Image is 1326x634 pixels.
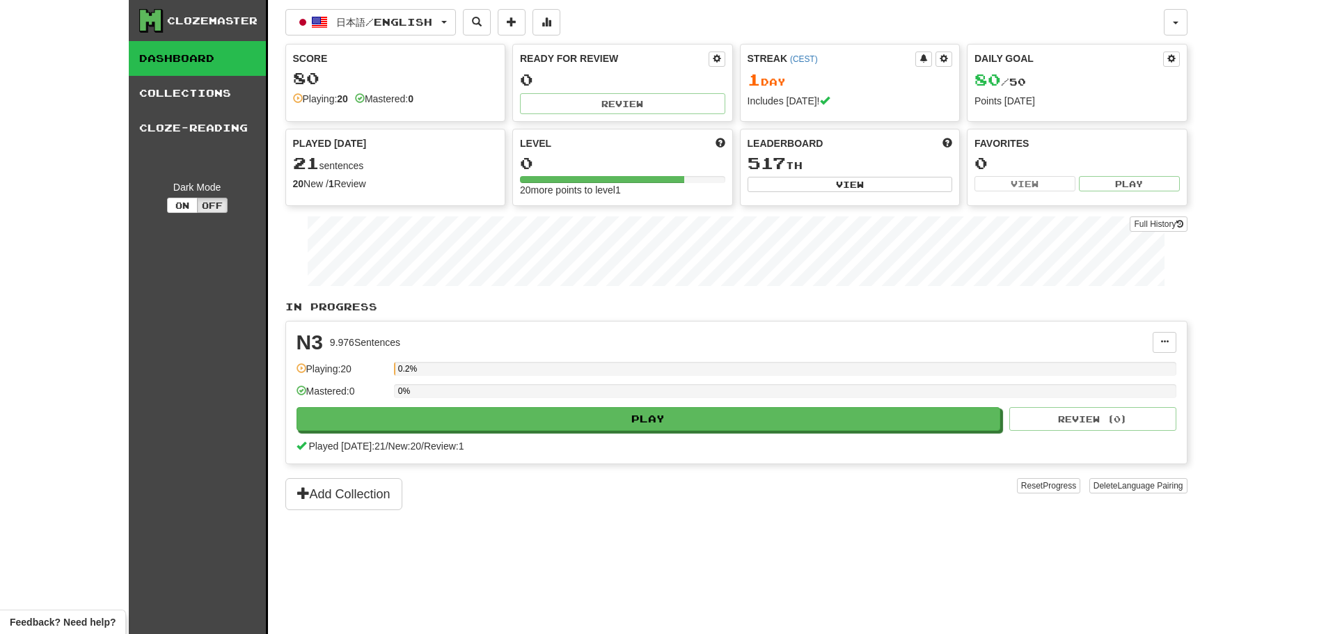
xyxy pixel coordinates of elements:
a: Collections [129,76,266,111]
button: View [974,176,1075,191]
span: 80 [974,70,1001,89]
a: (CEST) [790,54,818,64]
span: Leaderboard [748,136,823,150]
div: Streak [748,51,916,65]
div: 0 [974,154,1180,172]
span: 517 [748,153,786,173]
div: Clozemaster [167,14,258,28]
button: Add sentence to collection [498,9,526,35]
button: Off [197,198,228,213]
p: In Progress [285,300,1187,314]
button: Play [297,407,1001,431]
span: Played [DATE]: 21 [308,441,385,452]
div: N3 [297,332,323,353]
button: Search sentences [463,9,491,35]
div: 80 [293,70,498,87]
button: Review (0) [1009,407,1176,431]
button: ResetProgress [1017,478,1080,493]
div: Dark Mode [139,180,255,194]
div: New / Review [293,177,498,191]
span: / 50 [974,76,1026,88]
span: New: 20 [388,441,421,452]
strong: 20 [293,178,304,189]
a: Dashboard [129,41,266,76]
div: 20 more points to level 1 [520,183,725,197]
span: 1 [748,70,761,89]
button: Play [1079,176,1180,191]
span: / [386,441,388,452]
div: 0 [520,154,725,172]
button: Review [520,93,725,114]
div: Playing: [293,92,348,106]
span: Played [DATE] [293,136,367,150]
span: Score more points to level up [716,136,725,150]
div: Day [748,71,953,89]
strong: 0 [408,93,413,104]
span: Open feedback widget [10,615,116,629]
button: 日本語/English [285,9,456,35]
a: Full History [1130,216,1187,232]
a: Cloze-Reading [129,111,266,145]
span: 21 [293,153,319,173]
span: This week in points, UTC [942,136,952,150]
span: Language Pairing [1117,481,1183,491]
div: sentences [293,154,498,173]
strong: 1 [329,178,334,189]
div: Daily Goal [974,51,1163,67]
span: Review: 1 [424,441,464,452]
button: DeleteLanguage Pairing [1089,478,1187,493]
span: Level [520,136,551,150]
strong: 20 [337,93,348,104]
span: Progress [1043,481,1076,491]
div: Mastered: [355,92,413,106]
div: th [748,154,953,173]
span: 日本語 / English [336,16,432,28]
div: Ready for Review [520,51,709,65]
button: On [167,198,198,213]
div: Points [DATE] [974,94,1180,108]
div: 9.976 Sentences [330,335,400,349]
div: Includes [DATE]! [748,94,953,108]
div: Playing: 20 [297,362,387,385]
div: Score [293,51,498,65]
div: Favorites [974,136,1180,150]
span: / [421,441,424,452]
div: 0 [520,71,725,88]
button: View [748,177,953,192]
button: More stats [532,9,560,35]
button: Add Collection [285,478,402,510]
div: Mastered: 0 [297,384,387,407]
